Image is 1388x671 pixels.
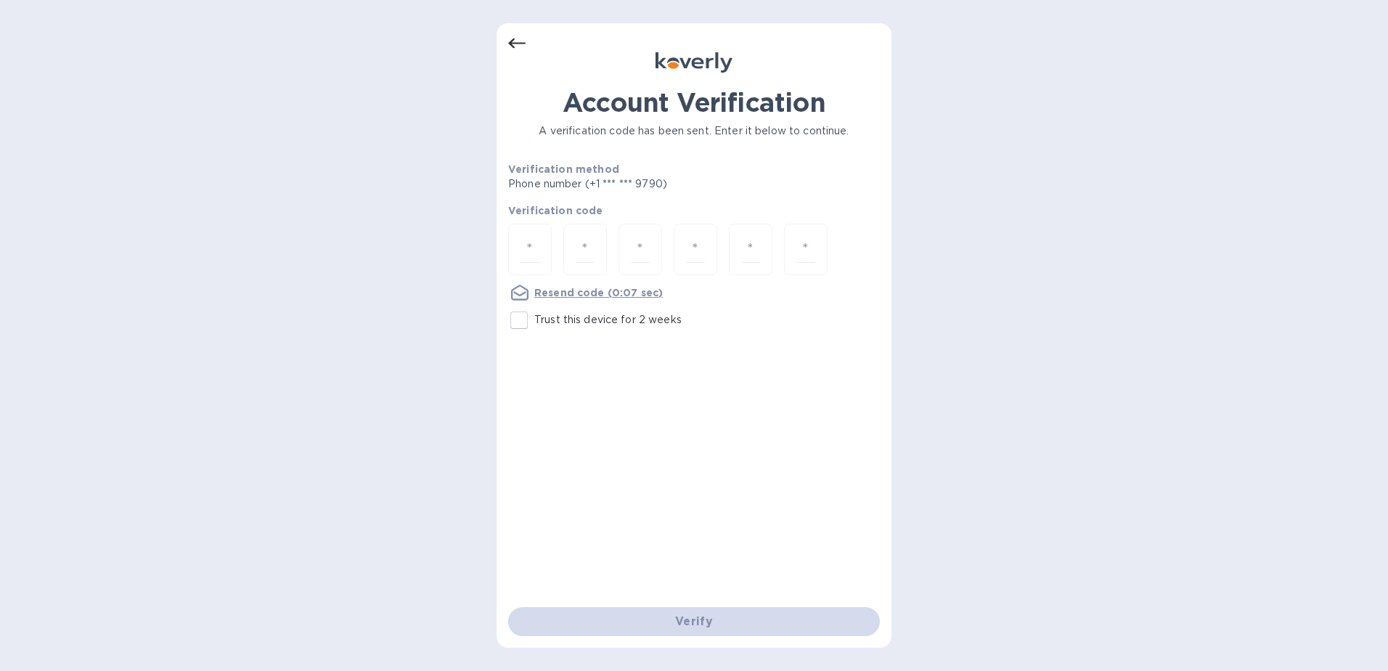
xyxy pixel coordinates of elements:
[508,87,880,118] h1: Account Verification
[508,203,880,218] p: Verification code
[508,163,619,175] b: Verification method
[508,176,778,192] p: Phone number (+1 *** *** 9790)
[508,123,880,139] p: A verification code has been sent. Enter it below to continue.
[534,287,663,298] u: Resend code (0:07 sec)
[534,312,682,328] p: Trust this device for 2 weeks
